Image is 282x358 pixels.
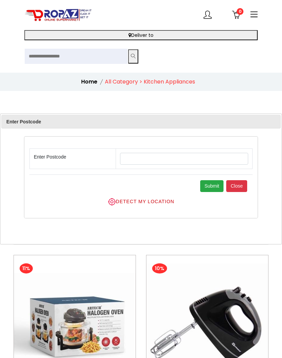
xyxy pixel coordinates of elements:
[105,78,195,86] li: All Category > Kitchen Appliances
[30,149,116,169] td: Enter Postcode
[29,197,253,206] button: DETECT MY LOCATION
[108,198,116,206] img: location-detect
[81,78,97,86] a: Home
[24,30,258,40] button: Deliver to
[20,263,33,273] span: 11%
[226,180,247,192] button: Close
[232,11,240,19] a: 0
[6,118,249,126] span: Enter Postcode
[152,263,167,273] span: 10%
[200,180,224,192] button: Submit
[237,8,243,15] span: 0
